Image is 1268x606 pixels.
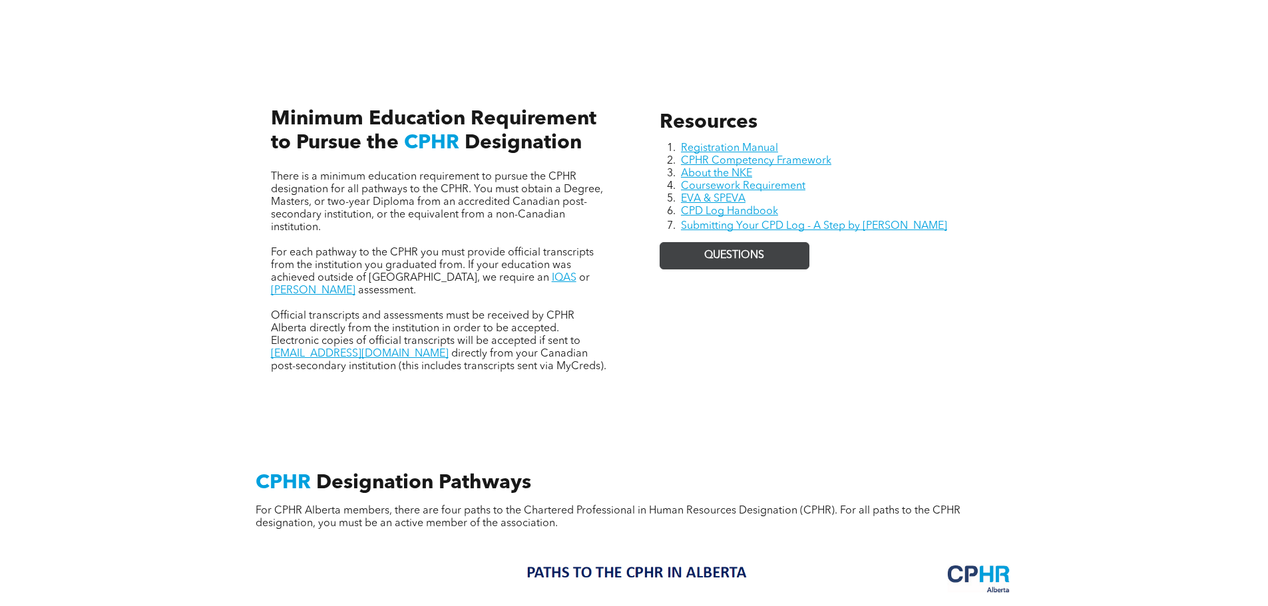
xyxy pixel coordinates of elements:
[681,168,752,179] a: About the NKE
[256,506,960,529] span: For CPHR Alberta members, there are four paths to the Chartered Professional in Human Resources D...
[681,143,778,154] a: Registration Manual
[465,133,582,153] span: Designation
[271,349,449,359] a: [EMAIL_ADDRESS][DOMAIN_NAME]
[681,221,947,231] a: Submitting Your CPD Log - A Step by [PERSON_NAME]
[681,206,778,217] a: CPD Log Handbook
[704,249,764,262] span: QUESTIONS
[404,133,459,153] span: CPHR
[271,109,596,153] span: Minimum Education Requirement to Pursue the
[256,473,311,493] span: CPHR
[579,273,590,283] span: or
[271,311,580,347] span: Official transcripts and assessments must be received by CPHR Alberta directly from the instituti...
[660,242,809,269] a: QUESTIONS
[271,247,594,283] span: For each pathway to the CPHR you must provide official transcripts from the institution you gradu...
[681,194,745,204] a: EVA & SPEVA
[660,112,757,132] span: Resources
[681,156,831,166] a: CPHR Competency Framework
[358,285,416,296] span: assessment.
[552,273,576,283] a: IQAS
[271,172,603,233] span: There is a minimum education requirement to pursue the CPHR designation for all pathways to the C...
[271,285,355,296] a: [PERSON_NAME]
[316,473,531,493] span: Designation Pathways
[681,181,805,192] a: Coursework Requirement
